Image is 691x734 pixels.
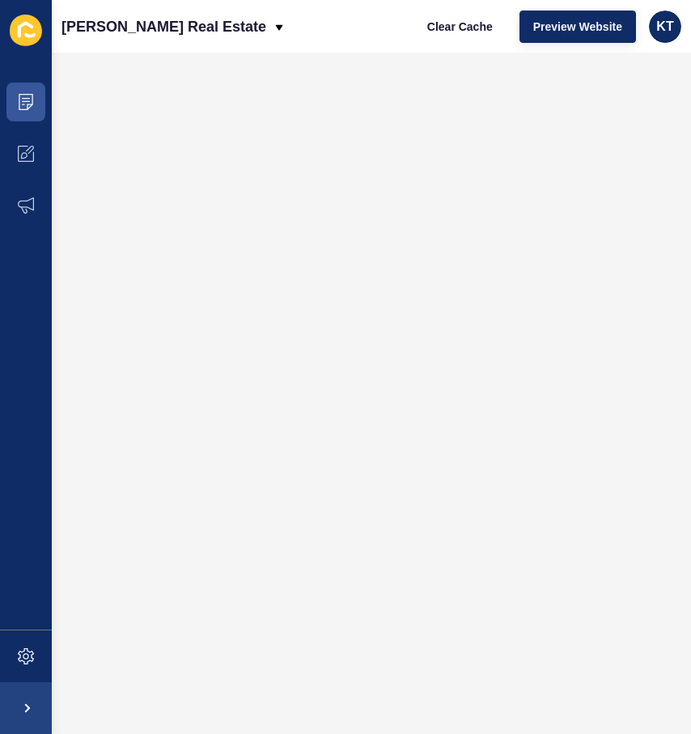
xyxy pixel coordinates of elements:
span: KT [656,19,673,35]
span: Clear Cache [427,19,493,35]
button: Preview Website [519,11,636,43]
span: Preview Website [533,19,622,35]
p: [PERSON_NAME] Real Estate [61,6,266,47]
button: Clear Cache [413,11,507,43]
